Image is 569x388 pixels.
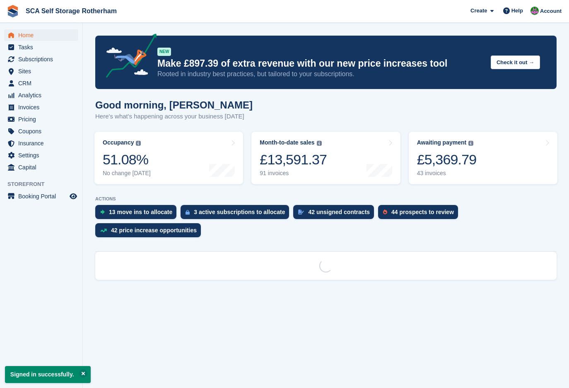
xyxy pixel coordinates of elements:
[468,141,473,146] img: icon-info-grey-7440780725fd019a000dd9b08b2336e03edf1995a4989e88bcd33f0948082b44.svg
[109,209,172,215] div: 13 move ins to allocate
[4,53,78,65] a: menu
[4,65,78,77] a: menu
[18,190,68,202] span: Booking Portal
[94,132,243,184] a: Occupancy 51.08% No change [DATE]
[95,223,205,241] a: 42 price increase opportunities
[103,170,151,177] div: No change [DATE]
[4,29,78,41] a: menu
[100,229,107,232] img: price_increase_opportunities-93ffe204e8149a01c8c9dc8f82e8f89637d9d84a8eef4429ea346261dce0b2c0.svg
[4,89,78,101] a: menu
[378,205,462,223] a: 44 prospects to review
[4,41,78,53] a: menu
[7,5,19,17] img: stora-icon-8386f47178a22dfd0bd8f6a31ec36ba5ce8667c1dd55bd0f319d3a0aa187defe.svg
[293,205,378,223] a: 42 unsigned contracts
[157,58,484,70] p: Make £897.39 of extra revenue with our new price increases tool
[95,205,181,223] a: 13 move ins to allocate
[4,101,78,113] a: menu
[18,125,68,137] span: Coupons
[18,89,68,101] span: Analytics
[4,149,78,161] a: menu
[157,70,484,79] p: Rooted in industry best practices, but tailored to your subscriptions.
[103,151,151,168] div: 51.08%
[308,209,370,215] div: 42 unsigned contracts
[18,41,68,53] span: Tasks
[18,161,68,173] span: Capital
[530,7,539,15] img: Sarah Race
[511,7,523,15] span: Help
[18,65,68,77] span: Sites
[391,209,454,215] div: 44 prospects to review
[4,77,78,89] a: menu
[18,137,68,149] span: Insurance
[18,101,68,113] span: Invoices
[4,113,78,125] a: menu
[18,113,68,125] span: Pricing
[491,55,540,69] button: Check it out →
[260,170,327,177] div: 91 invoices
[22,4,120,18] a: SCA Self Storage Rotherham
[186,210,190,215] img: active_subscription_to_allocate_icon-d502201f5373d7db506a760aba3b589e785aa758c864c3986d89f69b8ff3...
[181,205,293,223] a: 3 active subscriptions to allocate
[470,7,487,15] span: Create
[136,141,141,146] img: icon-info-grey-7440780725fd019a000dd9b08b2336e03edf1995a4989e88bcd33f0948082b44.svg
[4,161,78,173] a: menu
[260,151,327,168] div: £13,591.37
[157,48,171,56] div: NEW
[417,139,467,146] div: Awaiting payment
[18,77,68,89] span: CRM
[409,132,557,184] a: Awaiting payment £5,369.79 43 invoices
[18,53,68,65] span: Subscriptions
[317,141,322,146] img: icon-info-grey-7440780725fd019a000dd9b08b2336e03edf1995a4989e88bcd33f0948082b44.svg
[251,132,400,184] a: Month-to-date sales £13,591.37 91 invoices
[99,34,157,81] img: price-adjustments-announcement-icon-8257ccfd72463d97f412b2fc003d46551f7dbcb40ab6d574587a9cd5c0d94...
[111,227,197,234] div: 42 price increase opportunities
[68,191,78,201] a: Preview store
[298,210,304,214] img: contract_signature_icon-13c848040528278c33f63329250d36e43548de30e8caae1d1a13099fd9432cc5.svg
[103,139,134,146] div: Occupancy
[540,7,562,15] span: Account
[18,149,68,161] span: Settings
[95,196,557,202] p: ACTIONS
[4,125,78,137] a: menu
[417,151,477,168] div: £5,369.79
[417,170,477,177] div: 43 invoices
[100,210,105,214] img: move_ins_to_allocate_icon-fdf77a2bb77ea45bf5b3d319d69a93e2d87916cf1d5bf7949dd705db3b84f3ca.svg
[95,112,253,121] p: Here's what's happening across your business [DATE]
[5,366,91,383] p: Signed in successfully.
[4,190,78,202] a: menu
[7,180,82,188] span: Storefront
[194,209,285,215] div: 3 active subscriptions to allocate
[260,139,314,146] div: Month-to-date sales
[95,99,253,111] h1: Good morning, [PERSON_NAME]
[4,137,78,149] a: menu
[18,29,68,41] span: Home
[383,210,387,214] img: prospect-51fa495bee0391a8d652442698ab0144808aea92771e9ea1ae160a38d050c398.svg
